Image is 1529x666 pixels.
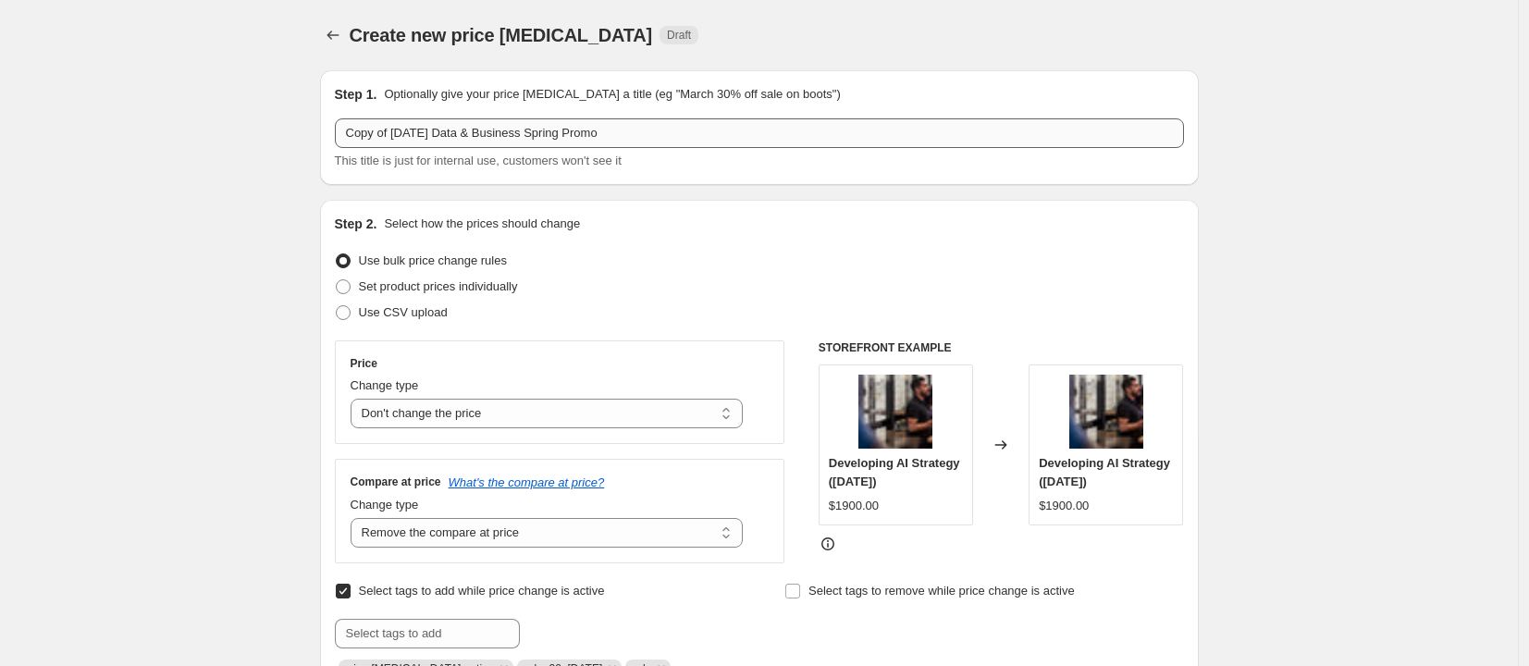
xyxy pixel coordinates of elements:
input: 30% off holiday sale [335,118,1184,148]
span: Use CSV upload [359,305,448,319]
input: Select tags to add [335,619,520,648]
h2: Step 2. [335,215,377,233]
span: Developing AI Strategy ([DATE]) [829,456,960,488]
h3: Price [351,356,377,371]
span: This title is just for internal use, customers won't see it [335,154,622,167]
h6: STOREFRONT EXAMPLE [819,340,1184,355]
span: Developing AI Strategy ([DATE]) [1039,456,1170,488]
span: Change type [351,378,419,392]
h3: Compare at price [351,475,441,489]
p: Select how the prices should change [384,215,580,233]
span: Use bulk price change rules [359,253,507,267]
button: What's the compare at price? [449,475,605,489]
button: Price change jobs [320,22,346,48]
p: Optionally give your price [MEDICAL_DATA] a title (eg "March 30% off sale on boots") [384,85,840,104]
span: Draft [667,28,691,43]
img: RMIT_ONLINE_DAY2_01_DESIGN_0503_ae061e9a-8e40-44e7-b11f-f05bf5f2ce9e_80x.jpg [858,375,932,449]
span: Create new price [MEDICAL_DATA] [350,25,653,45]
span: Select tags to add while price change is active [359,584,605,598]
div: $1900.00 [1039,497,1089,515]
span: Set product prices individually [359,279,518,293]
img: RMIT_ONLINE_DAY2_01_DESIGN_0503_ae061e9a-8e40-44e7-b11f-f05bf5f2ce9e_80x.jpg [1069,375,1143,449]
h2: Step 1. [335,85,377,104]
div: $1900.00 [829,497,879,515]
span: Change type [351,498,419,512]
span: Select tags to remove while price change is active [808,584,1075,598]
